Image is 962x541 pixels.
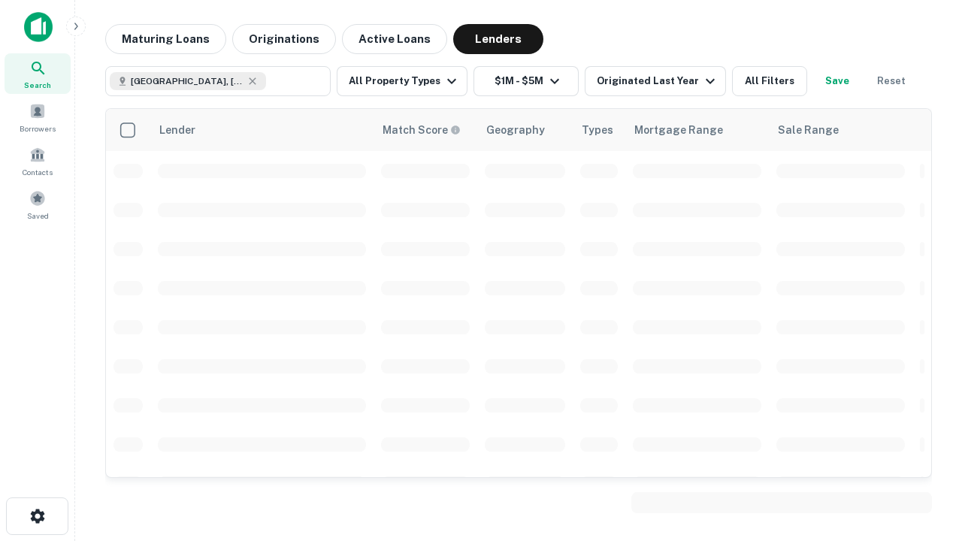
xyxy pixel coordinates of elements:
div: Capitalize uses an advanced AI algorithm to match your search with the best lender. The match sco... [383,122,461,138]
th: Lender [150,109,374,151]
span: [GEOGRAPHIC_DATA], [GEOGRAPHIC_DATA], [GEOGRAPHIC_DATA] [131,74,244,88]
img: capitalize-icon.png [24,12,53,42]
th: Capitalize uses an advanced AI algorithm to match your search with the best lender. The match sco... [374,109,477,151]
button: All Property Types [337,66,467,96]
th: Sale Range [769,109,912,151]
div: Originated Last Year [597,72,719,90]
a: Search [5,53,71,94]
span: Contacts [23,166,53,178]
span: Borrowers [20,122,56,134]
span: Search [24,79,51,91]
div: Sale Range [778,121,839,139]
button: Originations [232,24,336,54]
h6: Match Score [383,122,458,138]
div: Lender [159,121,195,139]
div: Mortgage Range [634,121,723,139]
th: Types [573,109,625,151]
div: Geography [486,121,545,139]
th: Geography [477,109,573,151]
iframe: Chat Widget [887,421,962,493]
button: Save your search to get updates of matches that match your search criteria. [813,66,861,96]
div: Types [582,121,613,139]
button: Reset [867,66,915,96]
button: All Filters [732,66,807,96]
a: Borrowers [5,97,71,138]
a: Contacts [5,141,71,181]
a: Saved [5,184,71,225]
span: Saved [27,210,49,222]
th: Mortgage Range [625,109,769,151]
button: Active Loans [342,24,447,54]
button: Lenders [453,24,543,54]
button: Originated Last Year [585,66,726,96]
button: $1M - $5M [473,66,579,96]
button: Maturing Loans [105,24,226,54]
